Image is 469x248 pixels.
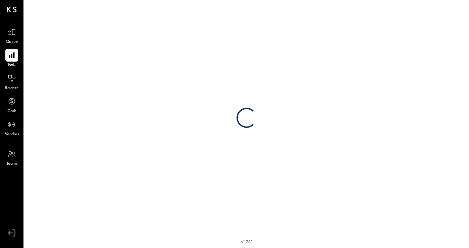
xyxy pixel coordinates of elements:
[0,26,23,45] a: Queue
[0,49,23,68] a: P&L
[5,85,19,91] span: Balance
[7,108,16,114] span: Cash
[6,161,17,167] span: Teams
[5,132,19,138] span: Vendors
[0,118,23,138] a: Vendors
[6,39,18,45] span: Queue
[241,239,253,245] div: v 4.38.1
[0,72,23,91] a: Balance
[0,95,23,114] a: Cash
[8,62,16,68] span: P&L
[0,148,23,167] a: Teams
